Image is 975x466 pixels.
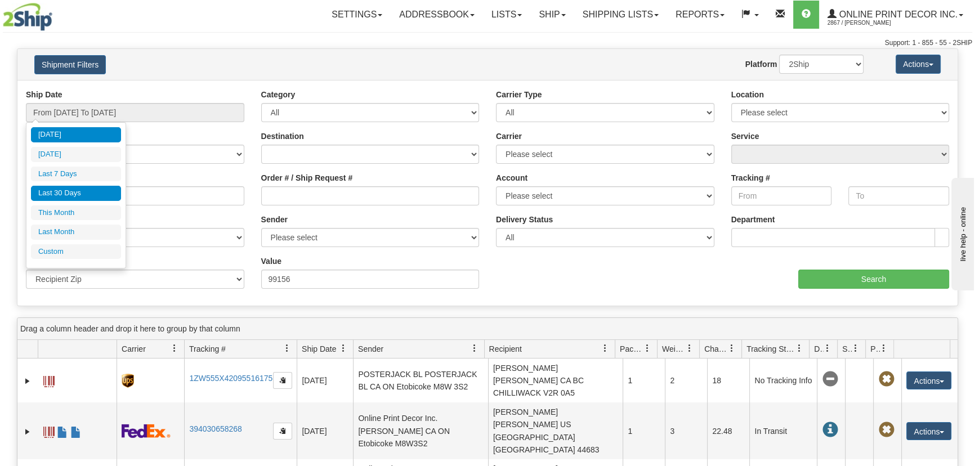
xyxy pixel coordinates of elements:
a: Recipient filter column settings [596,339,615,358]
a: Tracking # filter column settings [278,339,297,358]
label: Account [496,172,527,183]
li: Last Month [31,225,121,240]
button: Actions [896,55,941,74]
a: USMCA CO [70,422,82,440]
label: Location [731,89,764,100]
a: Pickup Status filter column settings [874,339,893,358]
a: Ship [530,1,574,29]
span: In Transit [822,422,838,438]
span: Online Print Decor Inc. [837,10,958,19]
a: 1ZW555X42095516175 [189,374,272,383]
span: Ship Date [302,343,336,355]
li: This Month [31,205,121,221]
a: Label [43,422,55,440]
li: Last 7 Days [31,167,121,182]
a: Packages filter column settings [638,339,657,358]
td: [DATE] [297,402,353,459]
a: Tracking Status filter column settings [790,339,809,358]
a: Label [43,371,55,389]
span: 2867 / [PERSON_NAME] [828,17,912,29]
span: Packages [620,343,643,355]
button: Actions [906,371,951,389]
a: Commercial Invoice [57,422,68,440]
button: Shipment Filters [34,55,106,74]
div: Support: 1 - 855 - 55 - 2SHIP [3,38,972,48]
span: Recipient [489,343,522,355]
a: Reports [667,1,733,29]
a: Charge filter column settings [722,339,741,358]
li: [DATE] [31,127,121,142]
span: Weight [662,343,686,355]
label: Carrier Type [496,89,542,100]
td: [DATE] [297,359,353,402]
td: [PERSON_NAME] [PERSON_NAME] CA BC CHILLIWACK V2R 0A5 [488,359,623,402]
td: 22.48 [707,402,749,459]
td: In Transit [749,402,817,459]
a: Delivery Status filter column settings [818,339,837,358]
input: Search [798,270,949,289]
a: Ship Date filter column settings [334,339,353,358]
label: Ship Date [26,89,62,100]
li: Last 30 Days [31,186,121,201]
a: Shipping lists [574,1,667,29]
iframe: chat widget [949,176,974,290]
span: Sender [358,343,383,355]
span: Pickup Not Assigned [878,422,894,438]
div: grid grouping header [17,318,958,340]
a: Online Print Decor Inc. 2867 / [PERSON_NAME] [819,1,972,29]
a: Expand [22,375,33,387]
button: Copy to clipboard [273,372,292,389]
label: Tracking # [731,172,770,183]
button: Actions [906,422,951,440]
td: Online Print Decor Inc. [PERSON_NAME] CA ON Etobicoke M8W3S2 [353,402,488,459]
button: Copy to clipboard [273,423,292,440]
span: Tracking Status [746,343,795,355]
label: Carrier [496,131,522,142]
td: No Tracking Info [749,359,817,402]
a: Shipment Issues filter column settings [846,339,865,358]
a: Carrier filter column settings [165,339,184,358]
label: Delivery Status [496,214,553,225]
span: Pickup Status [870,343,880,355]
label: Department [731,214,775,225]
td: 1 [623,402,665,459]
img: 2 - FedEx Express® [122,424,171,438]
span: Delivery Status [814,343,824,355]
a: Addressbook [391,1,483,29]
label: Category [261,89,296,100]
label: Order # / Ship Request # [261,172,353,183]
div: live help - online [8,10,104,18]
a: 394030658268 [189,424,241,433]
li: [DATE] [31,147,121,162]
td: 1 [623,359,665,402]
label: Platform [745,59,777,70]
td: POSTERJACK BL POSTERJACK BL CA ON Etobicoke M8W 3S2 [353,359,488,402]
td: 2 [665,359,707,402]
label: Destination [261,131,304,142]
input: From [731,186,832,205]
span: Shipment Issues [842,343,852,355]
img: logo2867.jpg [3,3,52,31]
td: 18 [707,359,749,402]
a: Weight filter column settings [680,339,699,358]
label: Value [261,256,282,267]
label: Sender [261,214,288,225]
a: Lists [483,1,530,29]
a: Settings [323,1,391,29]
td: [PERSON_NAME] [PERSON_NAME] US [GEOGRAPHIC_DATA] [GEOGRAPHIC_DATA] 44683 [488,402,623,459]
span: Charge [704,343,728,355]
img: 8 - UPS [122,374,133,388]
span: Pickup Not Assigned [878,371,894,387]
td: 3 [665,402,707,459]
li: Custom [31,244,121,259]
span: No Tracking Info [822,371,838,387]
span: Tracking # [189,343,226,355]
input: To [848,186,949,205]
span: Carrier [122,343,146,355]
a: Expand [22,426,33,437]
a: Sender filter column settings [465,339,484,358]
label: Service [731,131,759,142]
